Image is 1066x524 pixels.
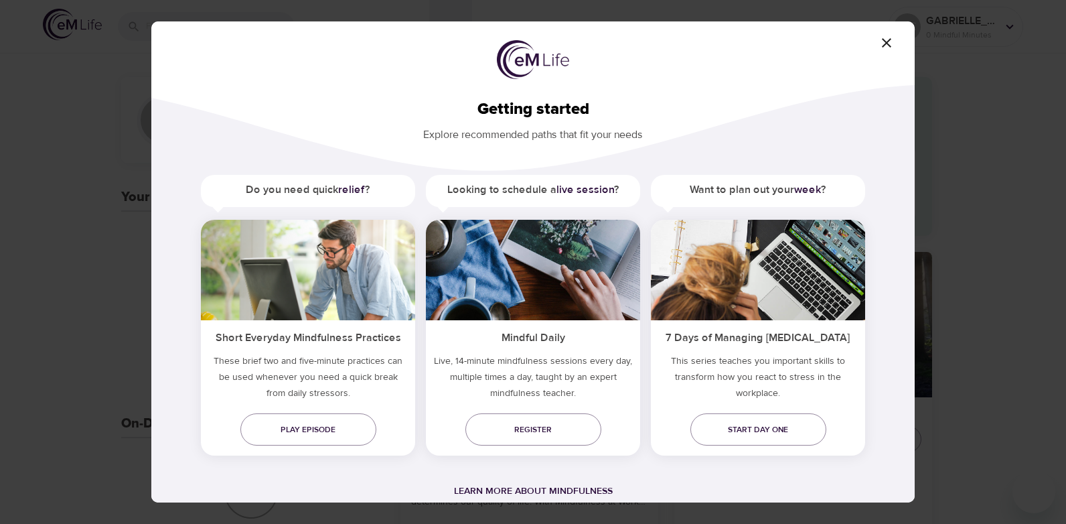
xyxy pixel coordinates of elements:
[240,413,376,446] a: Play episode
[173,100,893,119] h2: Getting started
[651,320,865,353] h5: 7 Days of Managing [MEDICAL_DATA]
[690,413,826,446] a: Start day one
[476,423,591,437] span: Register
[497,40,569,79] img: logo
[173,119,893,143] p: Explore recommended paths that fit your needs
[426,220,640,320] img: ims
[426,175,640,205] h5: Looking to schedule a ?
[201,220,415,320] img: ims
[651,175,865,205] h5: Want to plan out your ?
[701,423,816,437] span: Start day one
[651,220,865,320] img: ims
[201,320,415,353] h5: Short Everyday Mindfulness Practices
[454,485,613,497] a: Learn more about mindfulness
[338,183,365,196] a: relief
[465,413,601,446] a: Register
[201,175,415,205] h5: Do you need quick ?
[426,353,640,407] p: Live, 14-minute mindfulness sessions every day, multiple times a day, taught by an expert mindful...
[426,320,640,353] h5: Mindful Daily
[794,183,821,196] a: week
[251,423,366,437] span: Play episode
[201,353,415,407] h5: These brief two and five-minute practices can be used whenever you need a quick break from daily ...
[651,353,865,407] p: This series teaches you important skills to transform how you react to stress in the workplace.
[556,183,614,196] a: live session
